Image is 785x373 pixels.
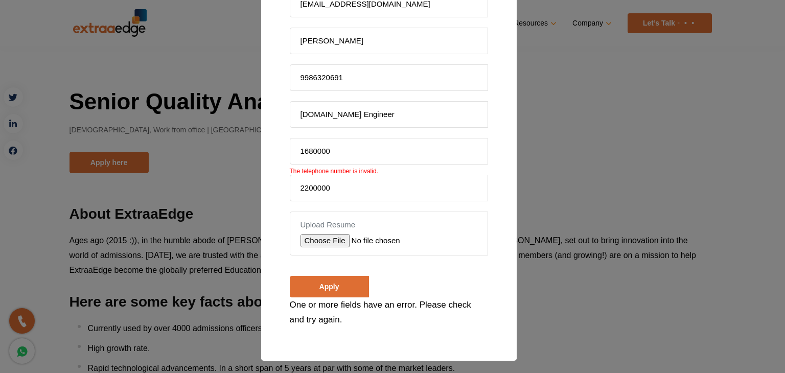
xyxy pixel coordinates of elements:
label: Upload Resume [301,220,477,230]
input: Name [290,28,488,54]
input: Current CTC [290,138,488,165]
span: The telephone number is invalid. [290,168,378,175]
input: Expected CTC [290,175,488,201]
input: Position [290,101,488,128]
input: Mobile [290,64,488,91]
div: One or more fields have an error. Please check and try again. [290,297,488,327]
input: Apply [290,276,369,297]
